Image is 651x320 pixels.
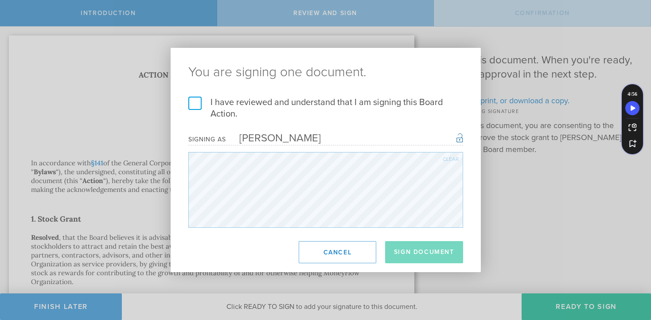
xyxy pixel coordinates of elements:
[188,97,463,120] label: I have reviewed and understand that I am signing this Board Action.
[226,132,321,144] div: [PERSON_NAME]
[188,136,226,143] div: Signing as
[299,241,376,263] button: Cancel
[188,66,463,79] ng-pluralize: You are signing one document.
[385,241,463,263] button: Sign Document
